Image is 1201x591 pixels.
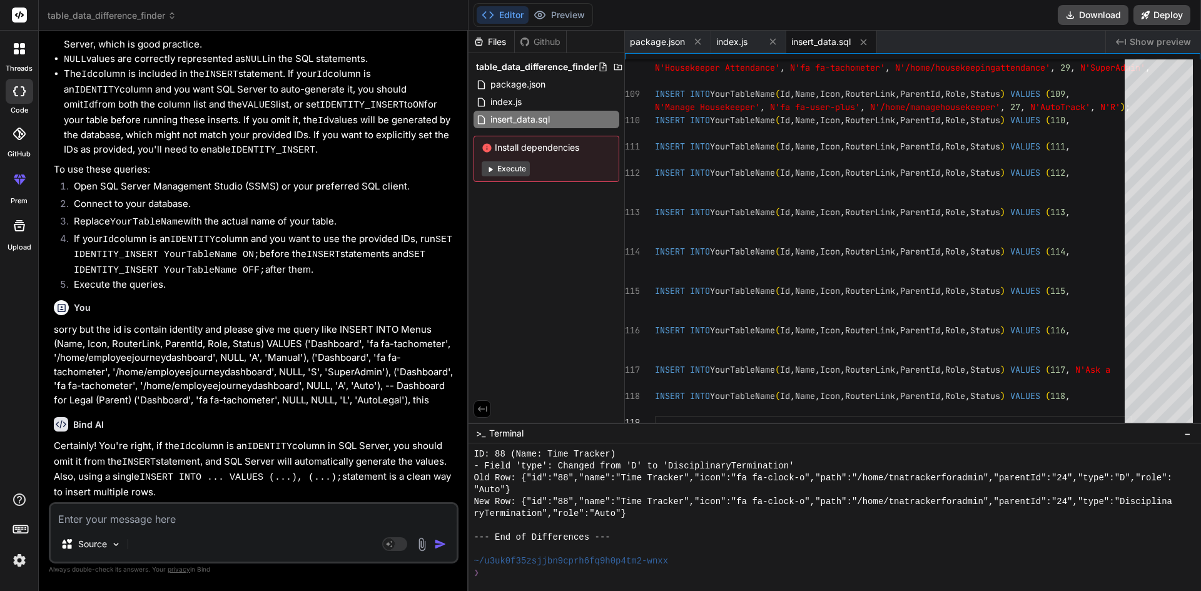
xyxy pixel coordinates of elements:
[8,149,31,159] label: GitHub
[940,390,945,402] span: ,
[815,141,820,152] span: ,
[965,285,970,296] span: ,
[655,141,685,152] span: INSERT
[895,325,900,336] span: ,
[895,114,900,126] span: ,
[790,364,795,375] span: ,
[625,206,639,219] div: 113
[110,217,183,228] code: YourTableName
[64,232,456,278] li: If your column is an column and you want to use the provided IDs, run before the statements and a...
[780,390,790,402] span: Id
[965,167,970,178] span: ,
[900,88,940,99] span: ParentId
[710,88,775,99] span: YourTableName
[815,390,820,402] span: ,
[780,141,790,152] span: Id
[940,325,945,336] span: ,
[780,88,790,99] span: Id
[775,285,780,296] span: (
[245,54,268,65] code: NULL
[795,285,815,296] span: Name
[845,167,895,178] span: RouterLink
[940,114,945,126] span: ,
[1010,101,1020,113] span: 27
[945,114,965,126] span: Role
[775,390,780,402] span: (
[1000,141,1005,152] span: )
[625,324,639,337] div: 116
[64,179,456,197] li: Open SQL Server Management Studio (SSMS) or your preferred SQL client.
[1050,141,1065,152] span: 111
[815,246,820,257] span: ,
[775,364,780,375] span: (
[775,88,780,99] span: (
[790,206,795,218] span: ,
[895,141,900,152] span: ,
[320,100,404,111] code: IDENTITY_INSERT
[1065,167,1070,178] span: ,
[885,62,890,73] span: ,
[775,325,780,336] span: (
[1182,423,1193,443] button: −
[780,167,790,178] span: Id
[775,114,780,126] span: (
[690,390,710,402] span: INTO
[1045,141,1050,152] span: (
[1050,364,1065,375] span: 117
[900,206,940,218] span: ParentId
[690,325,710,336] span: INTO
[710,246,775,257] span: YourTableName
[790,390,795,402] span: ,
[1050,62,1055,73] span: ,
[630,36,685,48] span: package.json
[655,88,685,99] span: INSERT
[1065,88,1070,99] span: ,
[1065,285,1070,296] span: ,
[655,364,685,375] span: INSERT
[970,325,1000,336] span: Status
[760,101,765,113] span: ,
[655,62,780,73] span: N'Housekeeper Attendance'
[54,323,456,407] p: sorry but the id is contain identity and please give me query like INSERT INTO Menus (Name, Icon,...
[780,325,790,336] span: Id
[1065,246,1070,257] span: ,
[1010,246,1040,257] span: VALUES
[820,167,840,178] span: Icon
[242,100,276,111] code: VALUES
[655,167,685,178] span: INSERT
[74,85,119,96] code: IDENTITY
[625,88,639,101] div: 109
[1060,62,1070,73] span: 29
[945,285,965,296] span: Role
[1045,88,1050,99] span: (
[1065,325,1070,336] span: ,
[625,166,639,179] div: 112
[895,390,900,402] span: ,
[970,246,1000,257] span: Status
[655,285,685,296] span: INSERT
[790,62,885,73] span: N'fa fa-tachometer'
[820,325,840,336] span: Icon
[965,114,970,126] span: ,
[413,100,424,111] code: ON
[710,114,775,126] span: YourTableName
[83,100,94,111] code: Id
[820,206,840,218] span: Icon
[1010,114,1040,126] span: VALUES
[1045,114,1050,126] span: (
[790,141,795,152] span: ,
[945,206,965,218] span: Role
[790,167,795,178] span: ,
[317,69,328,80] code: Id
[940,206,945,218] span: ,
[710,325,775,336] span: YourTableName
[790,246,795,257] span: ,
[11,196,28,206] label: prem
[795,114,815,126] span: Name
[965,88,970,99] span: ,
[1133,5,1190,25] button: Deploy
[476,61,598,73] span: table_data_difference_finder
[1045,364,1050,375] span: (
[1050,325,1065,336] span: 116
[205,69,238,80] code: INSERT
